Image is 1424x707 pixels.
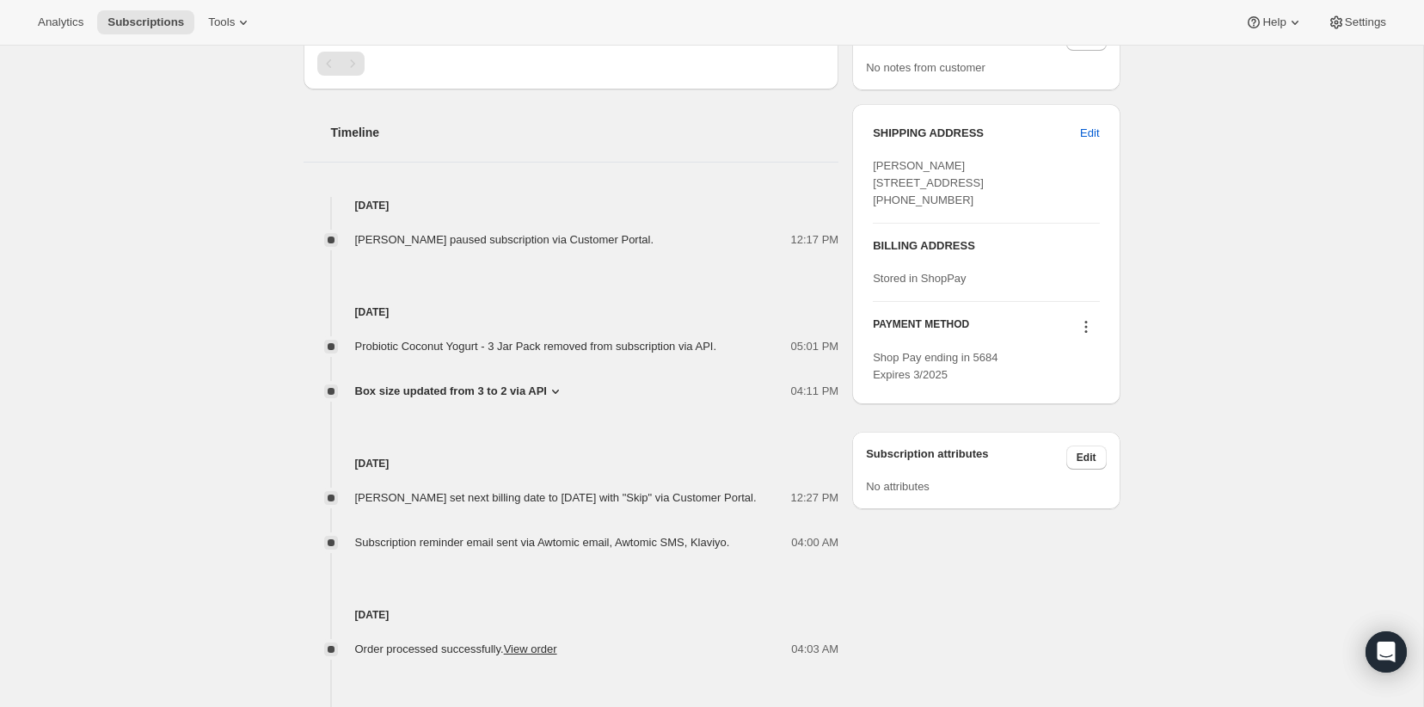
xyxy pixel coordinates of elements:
span: Edit [1077,451,1096,464]
span: Edit [1080,125,1099,142]
nav: Pagination [317,52,826,76]
span: [PERSON_NAME] [STREET_ADDRESS] [PHONE_NUMBER] [873,159,984,206]
h3: BILLING ADDRESS [873,237,1099,255]
h4: [DATE] [304,304,839,321]
span: Analytics [38,15,83,29]
span: 04:11 PM [791,383,839,400]
span: 04:00 AM [791,534,838,551]
span: Box size updated from 3 to 2 via API [355,383,547,400]
span: Settings [1345,15,1386,29]
h3: Subscription attributes [866,446,1066,470]
span: Shop Pay ending in 5684 Expires 3/2025 [873,351,997,381]
button: Analytics [28,10,94,34]
span: Tools [208,15,235,29]
span: Probiotic Coconut Yogurt - 3 Jar Pack removed from subscription via API. [355,340,717,353]
span: 05:01 PM [791,338,839,355]
h4: [DATE] [304,606,839,624]
button: Settings [1317,10,1396,34]
span: Stored in ShopPay [873,272,966,285]
a: View order [504,642,557,655]
span: Subscriptions [107,15,184,29]
span: 12:27 PM [791,489,839,507]
span: Subscription reminder email sent via Awtomic email, Awtomic SMS, Klaviyo. [355,536,730,549]
span: [PERSON_NAME] paused subscription via Customer Portal. [355,233,654,246]
h2: Timeline [331,124,839,141]
span: 04:03 AM [791,641,838,658]
h3: PAYMENT METHOD [873,317,969,341]
span: Help [1262,15,1286,29]
button: Edit [1066,446,1107,470]
button: Tools [198,10,262,34]
div: Open Intercom Messenger [1366,631,1407,673]
button: Edit [1070,120,1109,147]
button: Help [1235,10,1313,34]
h3: SHIPPING ADDRESS [873,125,1080,142]
span: No notes from customer [866,61,985,74]
button: Subscriptions [97,10,194,34]
span: No attributes [866,480,930,493]
span: 12:17 PM [791,231,839,249]
span: Order processed successfully. [355,642,557,655]
span: [PERSON_NAME] set next billing date to [DATE] with "Skip" via Customer Portal. [355,491,757,504]
h4: [DATE] [304,455,839,472]
h4: [DATE] [304,197,839,214]
button: Box size updated from 3 to 2 via API [355,383,564,400]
